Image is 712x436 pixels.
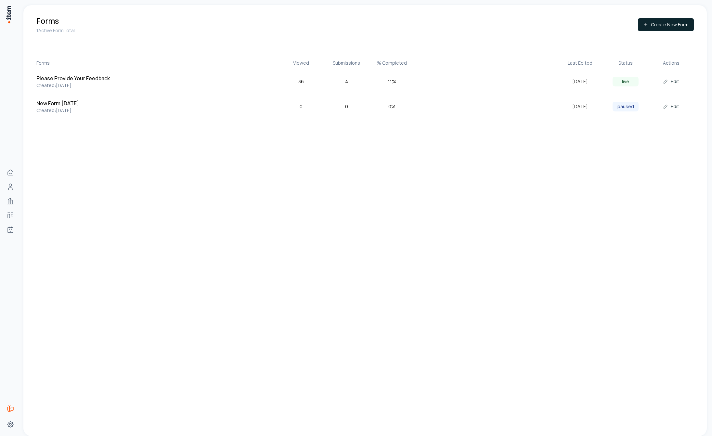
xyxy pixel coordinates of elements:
button: Create New Form [638,18,694,31]
div: Forms [36,60,136,66]
button: Edit [658,75,684,88]
a: Settings [4,418,17,431]
h5: New Form [DATE] [36,99,136,107]
div: Actions [648,60,694,66]
a: Companies [4,195,17,208]
p: 1 Active Form Total [36,27,75,34]
div: Last Edited [557,60,603,66]
button: Edit [658,100,684,113]
div: Viewed [278,60,324,66]
div: [DATE] [557,103,603,110]
div: [DATE] [557,78,603,85]
a: Deals [4,209,17,222]
div: 11 % [369,78,415,85]
div: 0 [278,103,324,110]
div: 4 [324,78,369,85]
h5: Please Provide Your Feedback [36,74,136,82]
img: Item Brain Logo [5,5,12,24]
div: 36 [278,78,324,85]
div: 0 [324,103,369,110]
div: % Completed [369,60,415,66]
p: Created: [DATE] [36,82,136,89]
a: Forms [4,402,17,415]
div: paused [613,102,639,111]
h1: Forms [36,16,75,26]
a: Home [4,166,17,179]
div: live [613,77,639,86]
a: People [4,180,17,193]
p: Created: [DATE] [36,107,136,114]
div: Status [603,60,648,66]
a: Agents [4,223,17,236]
div: Submissions [324,60,369,66]
div: 0 % [369,103,415,110]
